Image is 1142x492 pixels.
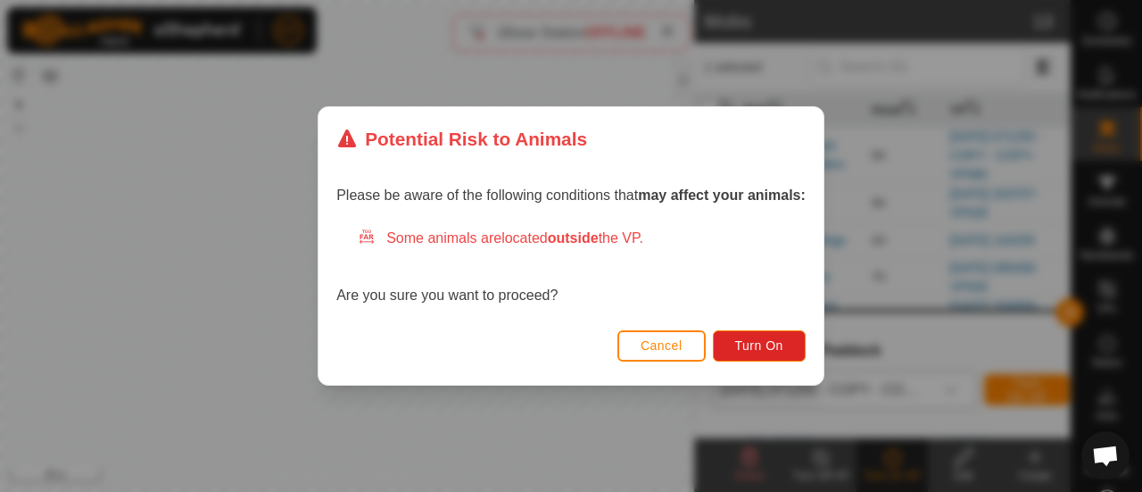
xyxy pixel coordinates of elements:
[617,330,706,362] button: Cancel
[641,338,683,353] span: Cancel
[638,188,806,203] strong: may affect your animals:
[336,188,806,203] span: Please be aware of the following conditions that
[548,230,599,246] strong: outside
[336,125,587,153] div: Potential Risk to Animals
[735,338,783,353] span: Turn On
[501,230,643,246] span: located the VP.
[713,330,806,362] button: Turn On
[336,228,806,306] div: Are you sure you want to proceed?
[1081,431,1130,479] div: Open chat
[358,228,806,249] div: Some animals are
